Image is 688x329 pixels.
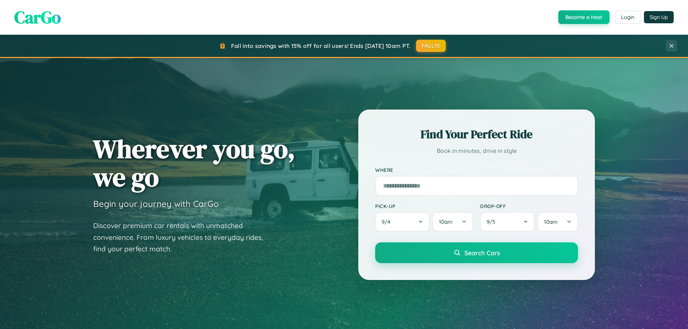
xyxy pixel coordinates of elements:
[644,11,674,23] button: Sign Up
[231,42,411,49] span: Fall into savings with 15% off for all users! Ends [DATE] 10am PT.
[487,218,499,225] span: 9 / 5
[93,135,295,191] h1: Wherever you go, we go
[433,212,473,232] button: 10am
[464,249,500,257] span: Search Cars
[544,218,558,225] span: 10am
[480,203,578,209] label: Drop-off
[439,218,453,225] span: 10am
[382,218,394,225] span: 9 / 4
[615,11,640,24] button: Login
[375,212,430,232] button: 9/4
[375,242,578,263] button: Search Cars
[375,126,578,142] h2: Find Your Perfect Ride
[416,40,446,52] button: FALL15
[14,5,61,29] span: CarGo
[93,220,272,255] p: Discover premium car rentals with unmatched convenience. From luxury vehicles to everyday rides, ...
[93,198,219,209] h3: Begin your journey with CarGo
[375,203,473,209] label: Pick-up
[558,10,610,24] button: Become a Host
[375,146,578,156] p: Book in minutes, drive in style
[375,167,578,173] label: Where
[480,212,535,232] button: 9/5
[537,212,578,232] button: 10am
